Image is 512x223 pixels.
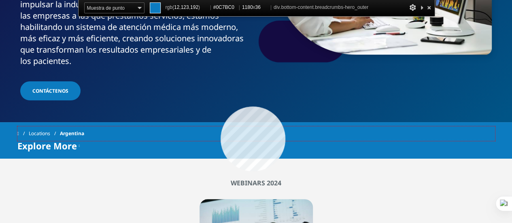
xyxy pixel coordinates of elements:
span: 12 [174,4,179,10]
span: x [242,2,268,13]
span: Contáctenos [32,87,68,94]
div: Contraer este panel [419,2,425,13]
a: Locations [29,126,60,141]
span: | [210,4,211,10]
h2: Webinars 2024 [17,179,495,187]
span: 1180 [242,4,253,10]
span: Explore More [17,141,77,151]
div: Opciones [409,2,417,13]
span: .bottom-content.breadcrumbs-hero_outer [280,4,368,10]
span: 192 [190,4,198,10]
span: 36 [255,4,260,10]
span: 123 [181,4,189,10]
a: Contáctenos [20,81,81,100]
span: Argentina [60,126,84,141]
div: Cerrar y detener la selección [425,2,433,13]
span: | [270,4,272,10]
span: div [274,2,368,13]
span: rgb( , , ) [166,2,208,13]
span: #0C7BC0 [213,2,237,13]
span: | [239,4,240,10]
